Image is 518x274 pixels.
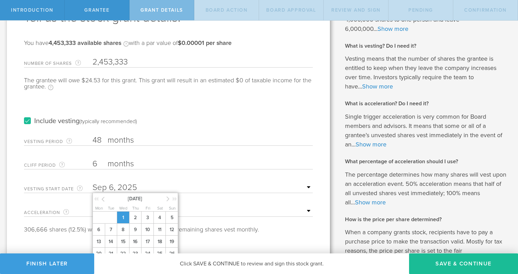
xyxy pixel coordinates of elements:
[117,236,129,248] span: 15
[106,195,164,202] span: [DATE]
[24,209,92,216] label: Acceleration
[362,83,393,90] a: Show more
[345,158,508,165] h2: What percentage of acceleration should I use?
[117,224,129,236] span: 8
[24,161,92,169] label: Cliff Period
[129,212,141,224] span: 2
[129,236,141,248] span: 16
[169,206,175,211] span: Sun
[92,182,313,193] input: Required
[117,248,129,260] span: 22
[92,159,313,169] input: Number of months
[153,236,166,248] span: 18
[92,57,313,67] input: Required
[105,224,117,236] span: 7
[178,39,232,47] b: $0.00001 per share
[105,248,117,260] span: 21
[153,212,166,224] span: 4
[79,118,137,125] div: (typically recommended)
[206,7,248,13] span: Board Action
[141,236,153,248] span: 17
[345,216,508,223] h2: How is the price per share determined?
[408,7,433,13] span: Pending
[355,199,386,206] a: Show more
[484,221,518,253] iframe: Chat Widget
[117,212,129,224] span: 1
[165,224,178,236] span: 12
[95,206,103,211] span: Mon
[94,253,409,274] div: Click SAVE & CONTINUE to review and sign this stock grant.
[141,224,153,236] span: 10
[24,226,313,233] div: 306,666 shares (12.5%) will on [DATE]. Thereafter, the remaining shares vest monthly.
[108,206,114,211] span: Tue
[24,185,92,193] label: Vesting Start Date
[141,212,153,224] span: 3
[165,212,178,224] span: 5
[11,7,53,13] span: Introduction
[356,141,386,148] a: Show more
[92,135,313,145] input: Number of months
[157,206,163,211] span: Sat
[345,228,508,265] p: When a company grants stock, recipients have to pay a purchase price to make the transaction vali...
[464,7,507,13] span: Confirmation
[24,138,92,145] label: Vesting Period
[92,224,105,236] span: 6
[345,112,508,149] p: Single trigger acceleration is very common for Board members and advisors. It means that some or ...
[119,206,127,211] span: Wed
[165,236,178,248] span: 19
[84,7,109,13] span: Grantee
[129,248,141,260] span: 23
[378,25,408,33] a: Show more
[132,206,139,211] span: Thu
[345,54,508,91] p: Vesting means that the number of shares the grantee is entitled to keep when they leave the compa...
[49,39,121,47] b: 4,453,333 available shares
[108,159,176,170] label: months
[153,224,166,236] span: 11
[129,224,141,236] span: 9
[165,248,178,260] span: 26
[24,40,232,53] div: You have
[331,7,381,13] span: Review and Sign
[266,7,316,13] span: Board Approval
[146,206,150,211] span: Fri
[108,135,176,147] label: months
[141,248,153,260] span: 24
[24,77,313,97] div: The grantee will owe $24.53 for this grant. This grant will result in an estimated $0 of taxable ...
[105,236,117,248] span: 14
[24,118,137,125] label: Include vesting
[409,253,518,274] button: Save & Continue
[140,7,183,13] span: Grant Details
[129,39,232,47] span: with a par value of
[92,236,105,248] span: 13
[92,248,105,260] span: 20
[345,42,508,50] h2: What is vesting? Do I need it?
[345,170,508,207] p: The percentage determines how many shares will vest upon an acceleration event. 50% acceleration ...
[24,59,92,67] label: Number of Shares
[153,248,166,260] span: 25
[345,100,508,107] h2: What is acceleration? Do I need it?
